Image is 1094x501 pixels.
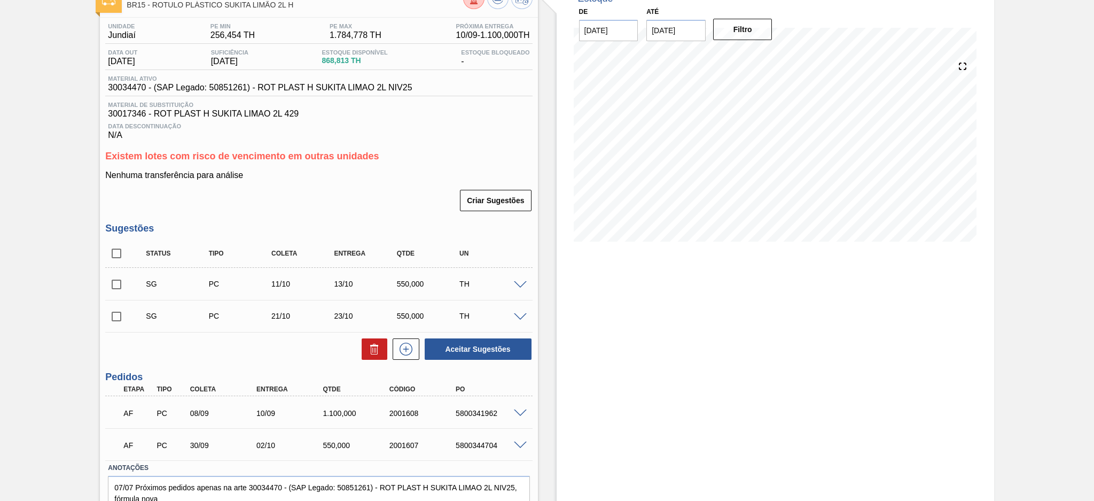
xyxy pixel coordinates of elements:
[453,409,528,418] div: 5800341962
[457,280,527,288] div: TH
[458,49,532,66] div: -
[331,312,402,320] div: 23/10/2025
[460,190,531,211] button: Criar Sugestões
[453,386,528,393] div: PO
[108,109,529,119] span: 30017346 - ROT PLAST H SUKITA LIMAO 2L 429
[394,250,465,257] div: Qtde
[254,441,329,450] div: 02/10/2025
[269,312,339,320] div: 21/10/2025
[254,386,329,393] div: Entrega
[322,49,387,56] span: Estoque Disponível
[461,189,532,212] div: Criar Sugestões
[269,280,339,288] div: 11/10/2025
[457,312,527,320] div: TH
[322,57,387,65] span: 868,813 TH
[108,49,137,56] span: Data out
[394,280,465,288] div: 550,000
[210,30,255,40] span: 256,454 TH
[143,250,214,257] div: Status
[121,434,155,457] div: Aguardando Faturamento
[123,441,153,450] p: AF
[105,151,379,161] span: Existem lotes com risco de vencimento em outras unidades
[320,409,395,418] div: 1.100,000
[331,250,402,257] div: Entrega
[105,171,532,180] p: Nenhuma transferência para análise
[254,409,329,418] div: 10/09/2025
[387,338,419,360] div: Nova sugestão
[108,57,137,66] span: [DATE]
[330,30,381,40] span: 1.784,778 TH
[320,441,395,450] div: 550,000
[356,338,387,360] div: Excluir Sugestões
[143,280,214,288] div: Sugestão Criada
[108,30,136,40] span: Jundiaí
[713,19,772,40] button: Filtro
[108,83,412,93] span: 30034470 - (SAP Legado: 50851261) - ROT PLAST H SUKITA LIMAO 2L NIV25
[105,119,532,140] div: N/A
[187,386,262,393] div: Coleta
[646,8,659,16] label: Até
[330,23,381,29] span: PE MAX
[105,372,532,383] h3: Pedidos
[154,441,189,450] div: Pedido de Compra
[320,386,395,393] div: Qtde
[108,123,529,129] span: Data Descontinuação
[206,250,277,257] div: Tipo
[108,460,529,476] label: Anotações
[121,402,155,425] div: Aguardando Faturamento
[108,23,136,29] span: Unidade
[187,441,262,450] div: 30/09/2025
[457,250,527,257] div: UN
[154,386,189,393] div: Tipo
[154,409,189,418] div: Pedido de Compra
[461,49,529,56] span: Estoque Bloqueado
[646,20,706,41] input: dd/mm/yyyy
[206,312,277,320] div: Pedido de Compra
[387,409,462,418] div: 2001608
[206,280,277,288] div: Pedido de Compra
[105,223,532,234] h3: Sugestões
[211,49,248,56] span: Suficiência
[331,280,402,288] div: 13/10/2025
[210,23,255,29] span: PE MIN
[453,441,528,450] div: 5800344704
[143,312,214,320] div: Sugestão Criada
[456,23,530,29] span: Próxima Entrega
[579,8,588,16] label: De
[211,57,248,66] span: [DATE]
[387,441,462,450] div: 2001607
[127,1,463,9] span: BR15 - ROTULO PLÁSTICO SUKITA LIMÃO 2L H
[108,75,412,82] span: Material ativo
[387,386,462,393] div: Código
[579,20,638,41] input: dd/mm/yyyy
[121,386,155,393] div: Etapa
[419,337,533,361] div: Aceitar Sugestões
[123,409,153,418] p: AF
[108,102,529,108] span: Material de Substituição
[456,30,530,40] span: 10/09 - 1.100,000 TH
[187,409,262,418] div: 08/09/2025
[269,250,339,257] div: Coleta
[425,338,532,360] button: Aceitar Sugestões
[394,312,465,320] div: 550,000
